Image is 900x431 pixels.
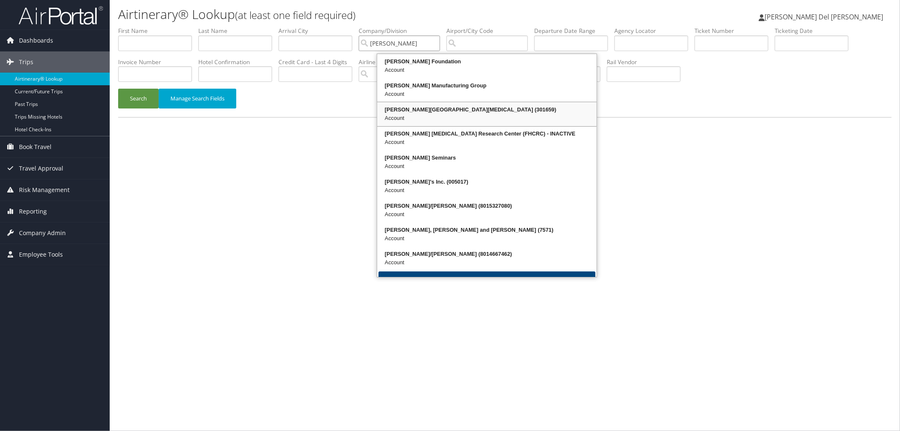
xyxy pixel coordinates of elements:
div: Account [378,258,595,267]
label: Credit Card - Last 4 Digits [278,58,359,66]
div: [PERSON_NAME] Manufacturing Group [378,81,595,90]
label: Invoice Number [118,58,198,66]
label: Rail Vendor [607,58,687,66]
span: Reporting [19,201,47,222]
div: Account [378,90,595,98]
img: airportal-logo.png [19,5,103,25]
label: First Name [118,27,198,35]
span: Company Admin [19,222,66,244]
span: Trips [19,52,33,73]
span: Dashboards [19,30,53,51]
small: (at least one field required) [235,8,356,22]
label: Hotel Confirmation [198,58,278,66]
span: Employee Tools [19,244,63,265]
div: [PERSON_NAME] Seminars [378,154,595,162]
button: More Results [378,271,595,293]
div: [PERSON_NAME] Foundation [378,57,595,66]
label: Airline [359,58,446,66]
div: [PERSON_NAME] [MEDICAL_DATA] Research Center (FHCRC) - INACTIVE [378,130,595,138]
div: [PERSON_NAME]/[PERSON_NAME] (8015327080) [378,202,595,210]
label: Arrival City [278,27,359,35]
div: [PERSON_NAME]/[PERSON_NAME] (8014667462) [378,250,595,258]
div: [PERSON_NAME]'s Inc. (005017) [378,178,595,186]
span: Book Travel [19,136,51,157]
div: Account [378,186,595,195]
div: Account [378,114,595,122]
div: [PERSON_NAME][GEOGRAPHIC_DATA][MEDICAL_DATA] (301659) [378,106,595,114]
div: Account [378,162,595,171]
label: Last Name [198,27,278,35]
span: Travel Approval [19,158,63,179]
span: Risk Management [19,179,70,201]
div: Account [378,138,595,146]
label: Ticket Number [695,27,775,35]
label: Ticketing Date [775,27,855,35]
label: Company/Division [359,27,446,35]
div: [PERSON_NAME], [PERSON_NAME] and [PERSON_NAME] (7571) [378,226,595,234]
label: Airport/City Code [446,27,534,35]
h1: Airtinerary® Lookup [118,5,634,23]
button: Manage Search Fields [159,89,236,108]
button: Search [118,89,159,108]
a: [PERSON_NAME] Del [PERSON_NAME] [759,4,892,30]
div: Account [378,66,595,74]
div: Account [378,210,595,219]
div: Account [378,234,595,243]
label: Agency Locator [614,27,695,35]
span: [PERSON_NAME] Del [PERSON_NAME] [765,12,883,22]
label: Departure Date Range [534,27,614,35]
